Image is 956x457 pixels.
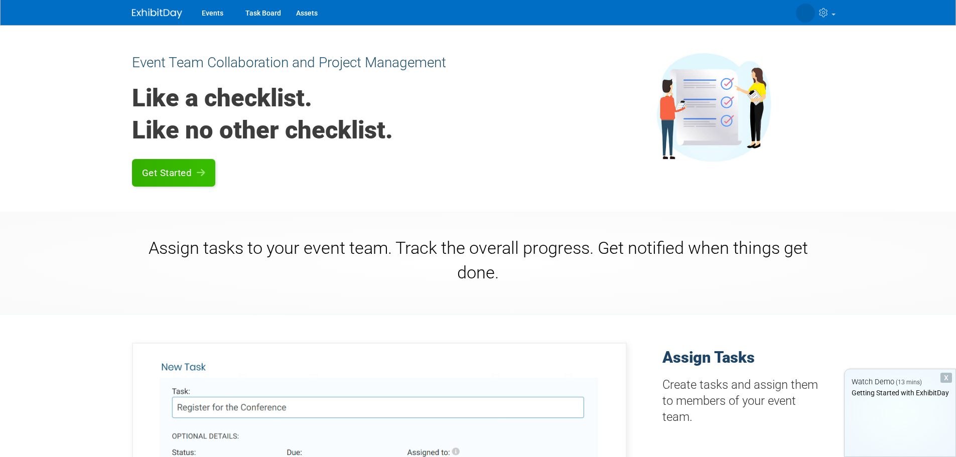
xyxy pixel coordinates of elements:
[845,377,955,387] div: Watch Demo
[132,114,589,146] div: Like no other checklist.
[132,77,589,114] div: Like a checklist.
[662,343,825,368] h2: Assign Tasks
[132,9,182,19] img: ExhibitDay
[132,159,216,187] a: Get Started
[132,53,589,72] h1: Event Team Collaboration and Project Management
[796,4,815,23] img: Rachel Meese
[940,373,952,383] div: Dismiss
[845,388,955,398] div: Getting Started with ExhibitDay
[896,379,922,386] span: (13 mins)
[662,373,825,435] div: Create tasks and assign them to members of your event team.
[656,53,772,163] img: Trade Show Project Management
[132,228,825,297] div: Assign tasks to your event team. Track the overall progress. Get notified when things get done.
